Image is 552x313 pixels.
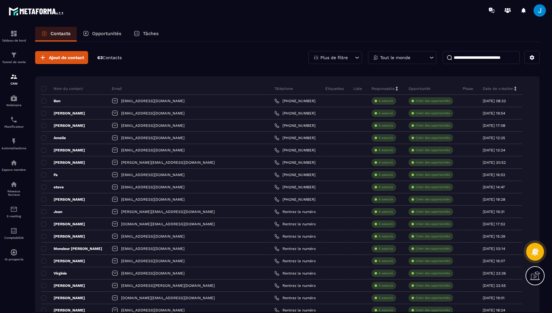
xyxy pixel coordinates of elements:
[483,308,505,312] p: [DATE] 18:24
[35,51,88,64] button: Ajout de contact
[416,160,450,165] p: Créer des opportunités
[10,116,18,123] img: scheduler
[379,99,393,103] p: À associe
[483,99,506,103] p: [DATE] 08:33
[10,206,18,213] img: email
[379,173,393,177] p: À associe
[379,259,393,263] p: À associe
[2,176,26,201] a: social-networksocial-networkRéseaux Sociaux
[41,259,85,263] p: [PERSON_NAME]
[483,259,505,263] p: [DATE] 16:07
[10,51,18,59] img: formation
[2,68,26,90] a: formationformationCRM
[274,197,315,202] a: [PHONE_NUMBER]
[379,283,393,288] p: À associe
[416,210,450,214] p: Créer des opportunités
[2,82,26,85] p: CRM
[41,86,83,91] p: Nom du contact
[416,247,450,251] p: Créer des opportunités
[274,160,315,165] a: [PHONE_NUMBER]
[379,160,393,165] p: À associe
[49,54,84,61] span: Ajout de contact
[41,308,85,313] p: [PERSON_NAME]
[274,135,315,140] a: [PHONE_NUMBER]
[274,111,315,116] a: [PHONE_NUMBER]
[483,86,513,91] p: Date de création
[483,185,505,189] p: [DATE] 14:47
[274,86,293,91] p: Téléphone
[41,283,85,288] p: [PERSON_NAME]
[274,148,315,153] a: [PHONE_NUMBER]
[483,271,506,275] p: [DATE] 23:36
[416,222,450,226] p: Créer des opportunités
[2,190,26,196] p: Réseaux Sociaux
[483,234,505,239] p: [DATE] 15:39
[274,172,315,177] a: [PHONE_NUMBER]
[274,185,315,190] a: [PHONE_NUMBER]
[41,135,66,140] p: Amelie
[416,271,450,275] p: Créer des opportunités
[10,30,18,37] img: formation
[41,98,60,103] p: Ben
[379,123,393,128] p: À associe
[379,234,393,239] p: À associe
[2,215,26,218] p: E-mailing
[2,60,26,64] p: Tunnel de vente
[10,181,18,188] img: social-network
[379,185,393,189] p: À associe
[2,201,26,223] a: emailemailE-mailing
[379,271,393,275] p: À associe
[416,283,450,288] p: Créer des opportunités
[483,160,506,165] p: [DATE] 20:52
[103,55,122,60] span: Contacts
[2,25,26,47] a: formationformationTableau de bord
[41,123,85,128] p: [PERSON_NAME]
[41,234,85,239] p: [PERSON_NAME]
[10,138,18,145] img: automations
[416,308,450,312] p: Créer des opportunités
[371,86,395,91] p: Responsable
[379,308,393,312] p: À associe
[379,197,393,202] p: À associe
[41,271,67,276] p: Virginie
[10,249,18,256] img: automations
[41,197,85,202] p: [PERSON_NAME]
[483,148,505,152] p: [DATE] 13:24
[463,86,473,91] p: Phase
[2,39,26,42] p: Tableau de bord
[2,236,26,239] p: Comptabilité
[2,103,26,107] p: Webinaire
[416,197,450,202] p: Créer des opportunités
[416,296,450,300] p: Créer des opportunités
[416,185,450,189] p: Créer des opportunités
[483,296,505,300] p: [DATE] 19:01
[483,222,505,226] p: [DATE] 17:52
[35,27,77,42] a: Contacts
[41,111,85,116] p: [PERSON_NAME]
[41,295,85,300] p: [PERSON_NAME]
[416,99,450,103] p: Créer des opportunités
[274,123,315,128] a: [PHONE_NUMBER]
[2,146,26,150] p: Automatisations
[10,94,18,102] img: automations
[416,123,450,128] p: Créer des opportunités
[380,55,410,60] p: Tout le monde
[416,173,450,177] p: Créer des opportunités
[2,47,26,68] a: formationformationTunnel de vente
[320,55,348,60] p: Plus de filtre
[416,111,450,115] p: Créer des opportunités
[2,223,26,244] a: accountantaccountantComptabilité
[483,123,505,128] p: [DATE] 17:08
[10,227,18,235] img: accountant
[353,86,362,91] p: Liste
[2,111,26,133] a: schedulerschedulerPlanificateur
[408,86,430,91] p: Opportunité
[483,136,505,140] p: [DATE] 13:25
[41,209,62,214] p: Jean
[416,148,450,152] p: Créer des opportunités
[379,247,393,251] p: À associe
[2,90,26,111] a: automationsautomationsWebinaire
[379,296,393,300] p: À associe
[2,154,26,176] a: automationsautomationsEspace membre
[10,159,18,167] img: automations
